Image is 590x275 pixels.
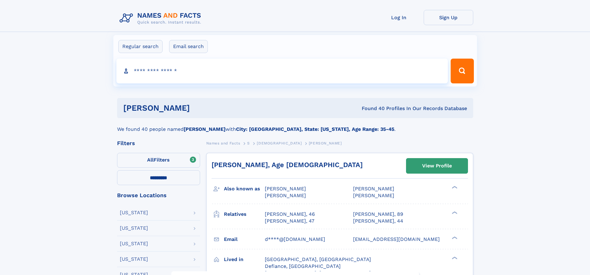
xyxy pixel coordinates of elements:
[120,210,148,215] div: [US_STATE]
[353,211,403,218] a: [PERSON_NAME], 89
[117,118,473,133] div: We found 40 people named with .
[276,105,467,112] div: Found 40 Profiles In Our Records Database
[224,184,265,194] h3: Also known as
[247,139,250,147] a: S
[265,256,371,262] span: [GEOGRAPHIC_DATA], [GEOGRAPHIC_DATA]
[451,59,474,83] button: Search Button
[184,126,225,132] b: [PERSON_NAME]
[120,257,148,262] div: [US_STATE]
[236,126,394,132] b: City: [GEOGRAPHIC_DATA], State: [US_STATE], Age Range: 35-45
[247,141,250,145] span: S
[450,211,458,215] div: ❯
[224,234,265,245] h3: Email
[374,10,424,25] a: Log In
[116,59,448,83] input: search input
[118,40,163,53] label: Regular search
[224,254,265,265] h3: Lived in
[406,158,468,173] a: View Profile
[117,140,200,146] div: Filters
[422,159,452,173] div: View Profile
[309,141,342,145] span: [PERSON_NAME]
[120,226,148,231] div: [US_STATE]
[212,161,363,169] a: [PERSON_NAME], Age [DEMOGRAPHIC_DATA]
[353,186,394,192] span: [PERSON_NAME]
[147,157,154,163] span: All
[265,186,306,192] span: [PERSON_NAME]
[117,153,200,168] label: Filters
[169,40,208,53] label: Email search
[450,256,458,260] div: ❯
[265,211,315,218] a: [PERSON_NAME], 46
[353,236,440,242] span: [EMAIL_ADDRESS][DOMAIN_NAME]
[450,236,458,240] div: ❯
[450,185,458,189] div: ❯
[265,218,314,224] a: [PERSON_NAME], 47
[353,193,394,198] span: [PERSON_NAME]
[117,10,206,27] img: Logo Names and Facts
[224,209,265,220] h3: Relatives
[424,10,473,25] a: Sign Up
[257,139,302,147] a: [DEMOGRAPHIC_DATA]
[123,104,276,112] h1: [PERSON_NAME]
[257,141,302,145] span: [DEMOGRAPHIC_DATA]
[117,193,200,198] div: Browse Locations
[120,241,148,246] div: [US_STATE]
[265,263,341,269] span: Defiance, [GEOGRAPHIC_DATA]
[206,139,240,147] a: Names and Facts
[265,193,306,198] span: [PERSON_NAME]
[353,218,403,224] a: [PERSON_NAME], 44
